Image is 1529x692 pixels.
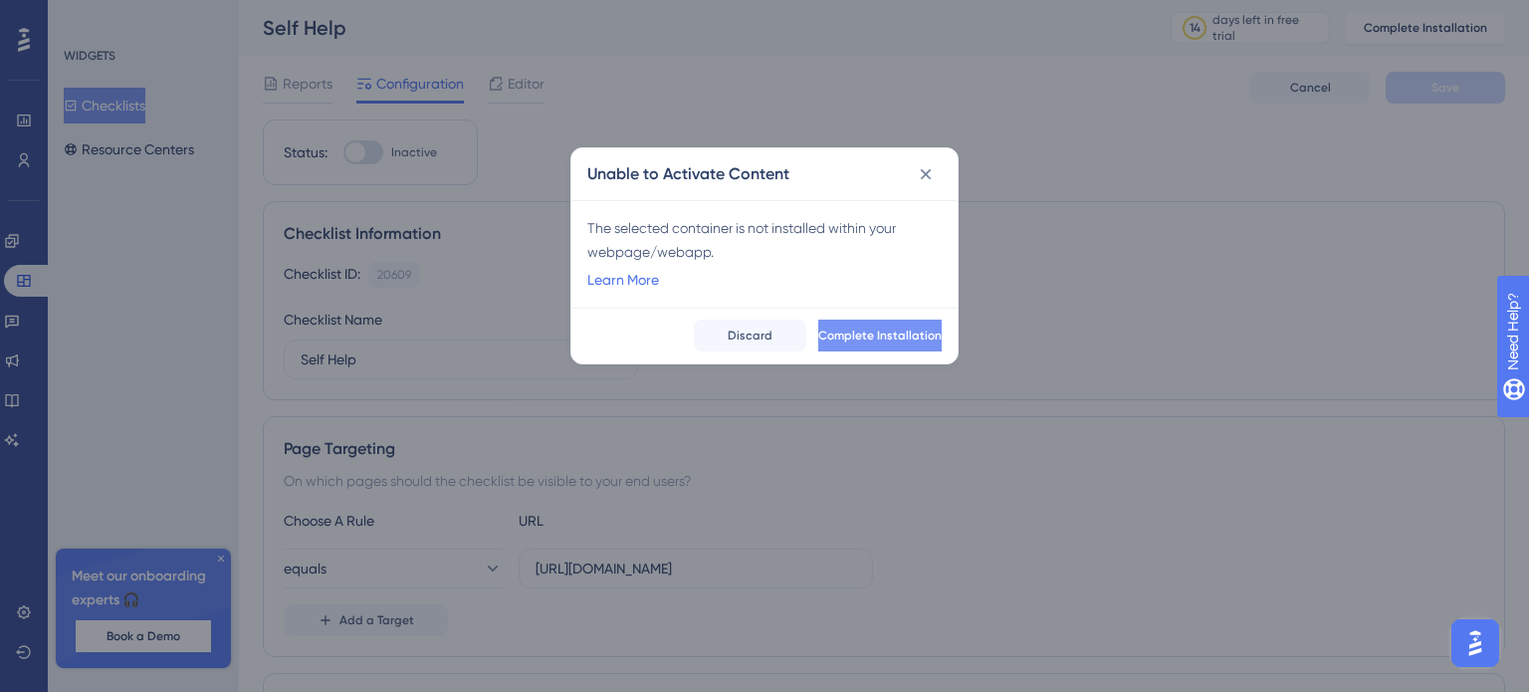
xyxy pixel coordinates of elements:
[818,328,942,344] span: Complete Installation
[587,268,659,292] a: Learn More
[587,216,942,264] div: The selected container is not installed within your webpage/webapp.
[47,5,124,29] span: Need Help?
[728,328,772,344] span: Discard
[587,162,789,186] h2: Unable to Activate Content
[1445,613,1505,673] iframe: UserGuiding AI Assistant Launcher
